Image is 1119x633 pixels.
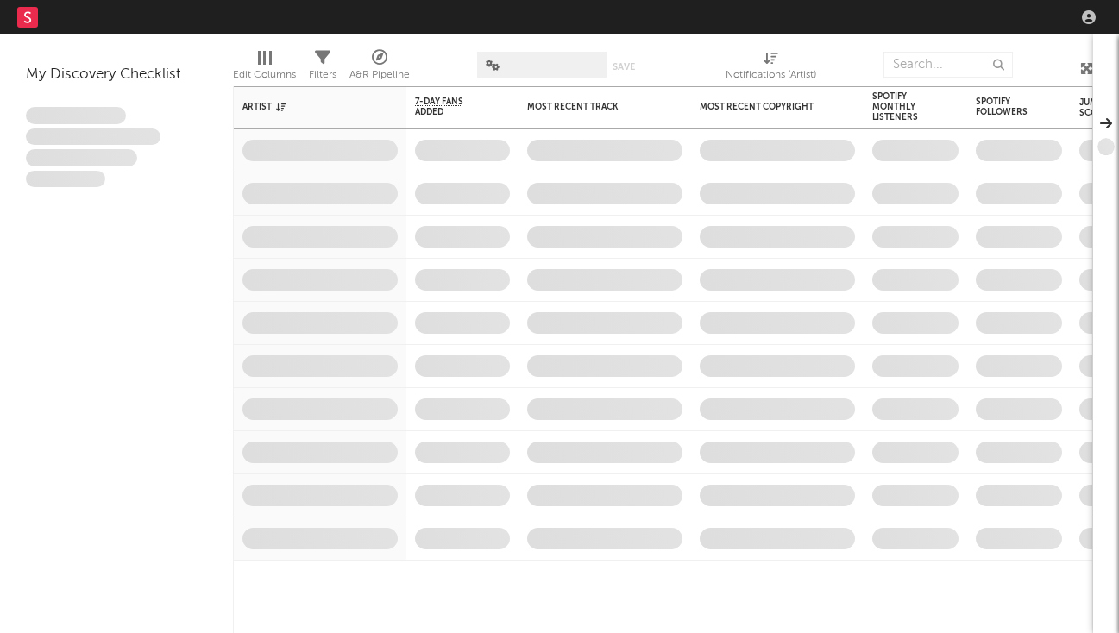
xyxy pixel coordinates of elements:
[872,91,933,122] div: Spotify Monthly Listeners
[309,65,336,85] div: Filters
[26,65,207,85] div: My Discovery Checklist
[976,97,1036,117] div: Spotify Followers
[349,65,410,85] div: A&R Pipeline
[349,43,410,93] div: A&R Pipeline
[415,97,484,117] span: 7-Day Fans Added
[242,102,372,112] div: Artist
[233,65,296,85] div: Edit Columns
[26,171,105,188] span: Aliquam viverra
[726,65,816,85] div: Notifications (Artist)
[726,43,816,93] div: Notifications (Artist)
[309,43,336,93] div: Filters
[26,149,137,166] span: Praesent ac interdum
[527,102,657,112] div: Most Recent Track
[26,107,126,124] span: Lorem ipsum dolor
[26,128,160,146] span: Integer aliquet in purus et
[700,102,829,112] div: Most Recent Copyright
[883,52,1013,78] input: Search...
[613,62,635,72] button: Save
[233,43,296,93] div: Edit Columns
